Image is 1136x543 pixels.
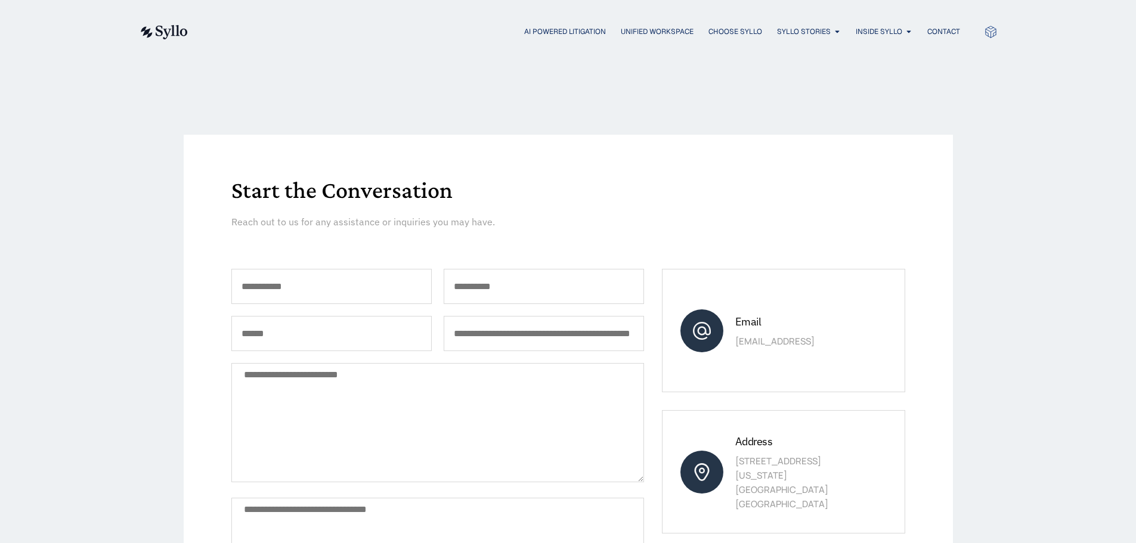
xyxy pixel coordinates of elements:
a: Unified Workspace [621,26,694,37]
p: Reach out to us for any assistance or inquiries you may have. [231,215,665,229]
span: Email [735,315,761,328]
p: [STREET_ADDRESS] [US_STATE][GEOGRAPHIC_DATA] [GEOGRAPHIC_DATA] [735,454,867,511]
a: Choose Syllo [708,26,762,37]
div: Menu Toggle [212,26,960,38]
h1: Start the Conversation [231,178,905,202]
a: Inside Syllo [856,26,902,37]
p: [EMAIL_ADDRESS] [735,334,867,349]
span: Address [735,435,772,448]
a: AI Powered Litigation [524,26,606,37]
a: Contact [927,26,960,37]
nav: Menu [212,26,960,38]
img: syllo [139,25,188,39]
a: Syllo Stories [777,26,831,37]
